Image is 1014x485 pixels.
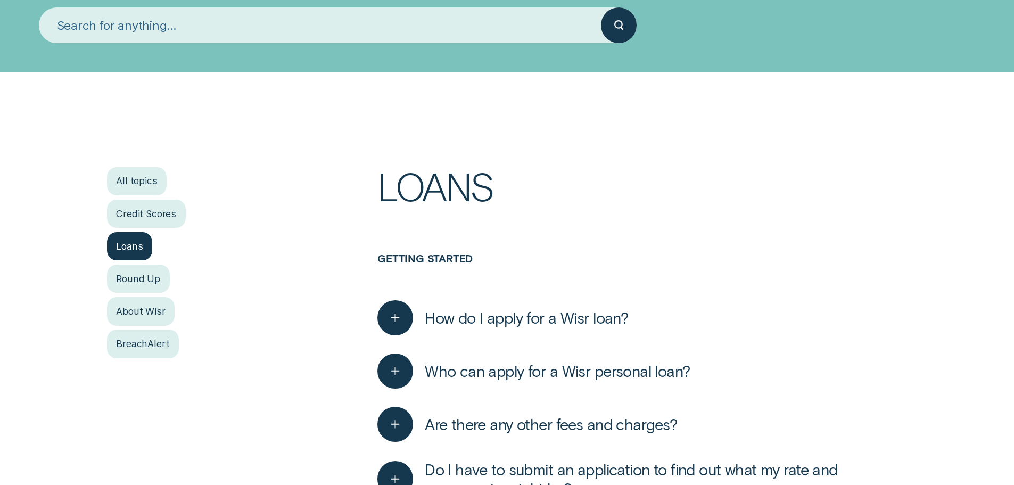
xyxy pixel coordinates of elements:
span: Who can apply for a Wisr personal loan? [425,361,690,381]
a: BreachAlert [107,330,179,358]
input: Search for anything... [39,7,601,43]
a: Loans [107,232,153,260]
span: How do I apply for a Wisr loan? [425,308,628,327]
button: How do I apply for a Wisr loan? [377,300,628,336]
a: About Wisr [107,297,175,325]
button: Submit your search query. [601,7,637,43]
a: All topics [107,167,167,195]
button: Are there any other fees and charges? [377,407,678,442]
h3: Getting started [377,252,907,291]
h1: Loans [377,167,907,252]
span: Are there any other fees and charges? [425,415,678,434]
a: Round Up [107,265,170,293]
a: Credit Scores [107,200,186,228]
button: Who can apply for a Wisr personal loan? [377,354,690,389]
